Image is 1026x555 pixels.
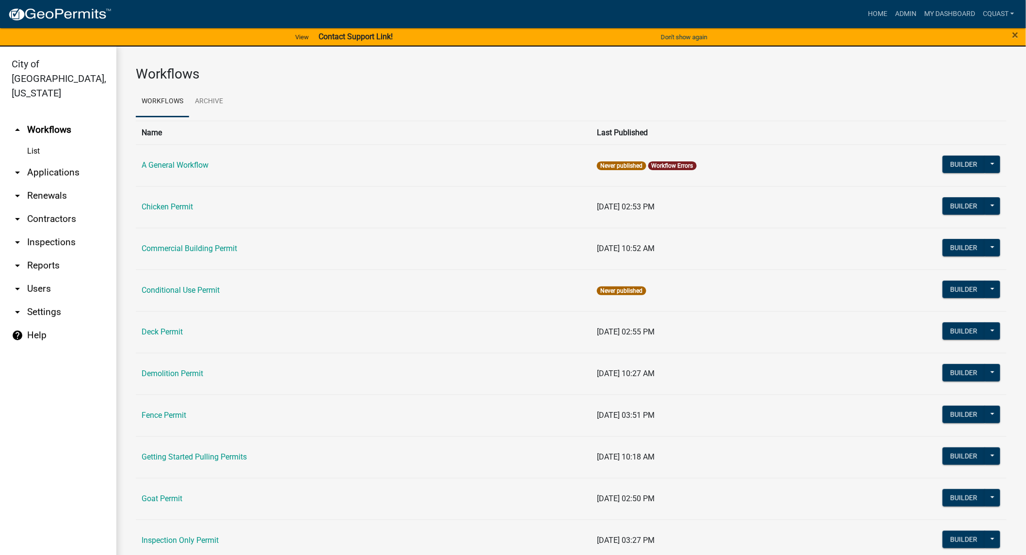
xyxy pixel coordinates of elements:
a: Archive [189,86,229,117]
span: [DATE] 10:52 AM [597,244,655,253]
i: arrow_drop_down [12,167,23,178]
button: Builder [943,489,985,507]
button: Don't show again [657,29,711,45]
a: Commercial Building Permit [142,244,237,253]
button: Close [1012,29,1019,41]
span: [DATE] 03:51 PM [597,411,655,420]
a: A General Workflow [142,160,208,170]
a: Chicken Permit [142,202,193,211]
a: Workflows [136,86,189,117]
i: arrow_drop_down [12,237,23,248]
i: arrow_drop_down [12,283,23,295]
span: [DATE] 02:50 PM [597,494,655,503]
a: View [291,29,313,45]
span: [DATE] 02:53 PM [597,202,655,211]
span: [DATE] 03:27 PM [597,536,655,545]
button: Builder [943,281,985,298]
span: Never published [597,161,646,170]
button: Builder [943,239,985,256]
span: Never published [597,286,646,295]
a: Fence Permit [142,411,186,420]
i: arrow_drop_down [12,213,23,225]
button: Builder [943,156,985,173]
th: Last Published [591,121,857,144]
a: My Dashboard [920,5,979,23]
i: arrow_drop_down [12,260,23,271]
strong: Contact Support Link! [319,32,393,41]
button: Builder [943,197,985,215]
span: [DATE] 10:27 AM [597,369,655,378]
a: cquast [979,5,1018,23]
i: arrow_drop_down [12,306,23,318]
span: [DATE] 02:55 PM [597,327,655,336]
a: Inspection Only Permit [142,536,219,545]
button: Builder [943,322,985,340]
a: Workflow Errors [652,162,693,169]
button: Builder [943,447,985,465]
a: Deck Permit [142,327,183,336]
h3: Workflows [136,66,1007,82]
th: Name [136,121,591,144]
a: Home [864,5,891,23]
a: Demolition Permit [142,369,203,378]
i: arrow_drop_down [12,190,23,202]
a: Goat Permit [142,494,182,503]
span: × [1012,28,1019,42]
a: Admin [891,5,920,23]
i: help [12,330,23,341]
i: arrow_drop_up [12,124,23,136]
button: Builder [943,364,985,381]
button: Builder [943,406,985,423]
span: [DATE] 10:18 AM [597,452,655,461]
a: Conditional Use Permit [142,285,220,295]
button: Builder [943,531,985,548]
a: Getting Started Pulling Permits [142,452,247,461]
